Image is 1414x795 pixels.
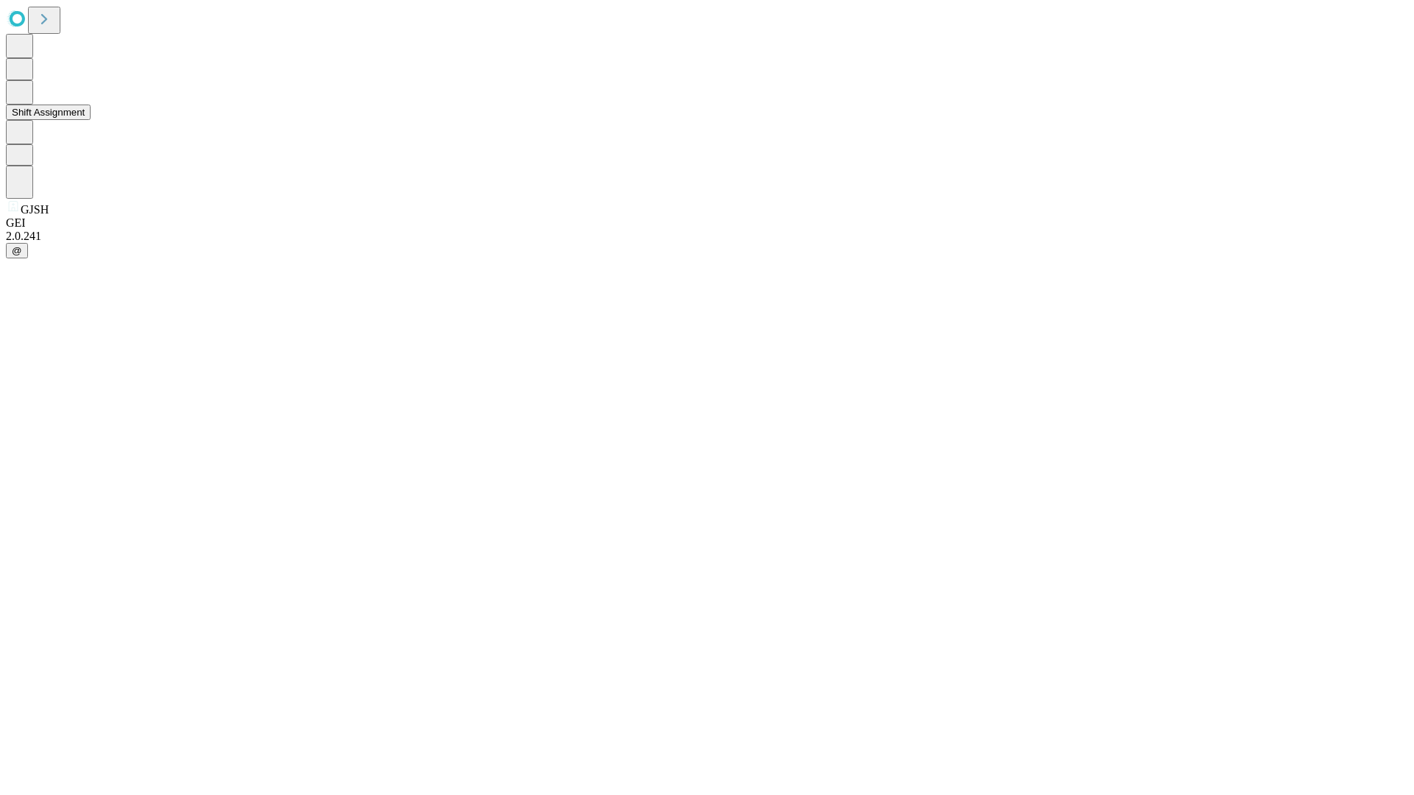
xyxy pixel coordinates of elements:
span: @ [12,245,22,256]
button: @ [6,243,28,258]
div: 2.0.241 [6,230,1408,243]
button: Shift Assignment [6,105,91,120]
div: GEI [6,216,1408,230]
span: GJSH [21,203,49,216]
